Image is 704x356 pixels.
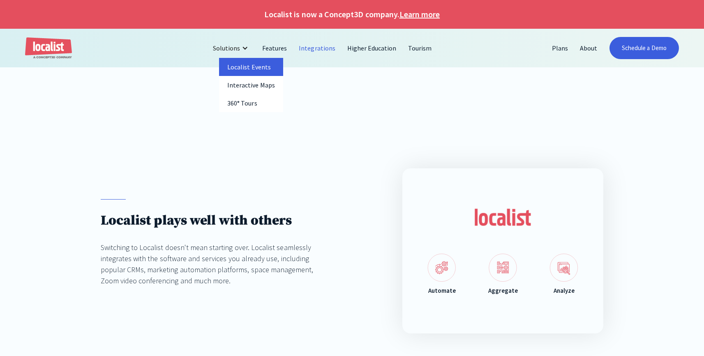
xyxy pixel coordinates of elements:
a: Learn more [399,8,440,21]
div: Aggregate [488,286,518,296]
nav: Solutions [219,58,283,112]
a: Interactive Maps [219,76,283,94]
div: Switching to Localist doesn't mean starting over. Localist seamlessly integrates with the softwar... [101,242,327,286]
div: Analyze [554,286,575,296]
a: Schedule a Demo [609,37,679,59]
a: Tourism [402,38,438,58]
h1: Localist plays well with others [101,212,327,229]
a: Localist Events [219,58,283,76]
div: Solutions [213,43,240,53]
a: 360° Tours [219,94,283,112]
a: home [25,37,72,59]
a: Integrations [293,38,341,58]
a: About [574,38,603,58]
div: Solutions [207,38,256,58]
a: Features [256,38,293,58]
a: Plans [546,38,574,58]
div: Automate [428,286,456,296]
a: Higher Education [342,38,403,58]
